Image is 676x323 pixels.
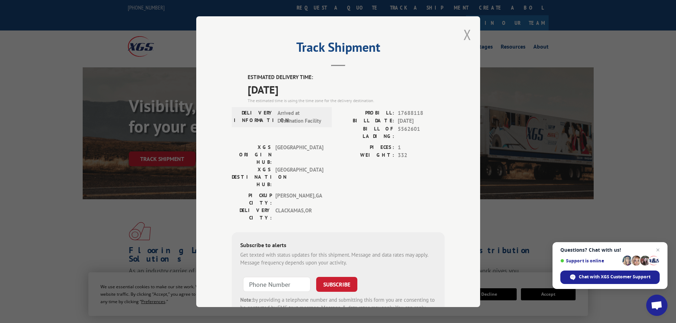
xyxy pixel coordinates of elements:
span: 1 [398,143,445,151]
span: [DATE] [398,117,445,125]
div: Subscribe to alerts [240,240,436,251]
span: [PERSON_NAME] , GA [275,191,323,206]
label: PROBILL: [338,109,394,117]
span: CLACKAMAS , OR [275,206,323,221]
label: XGS ORIGIN HUB: [232,143,272,166]
label: XGS DESTINATION HUB: [232,166,272,188]
span: 5562601 [398,125,445,140]
h2: Track Shipment [232,42,445,56]
div: Get texted with status updates for this shipment. Message and data rates may apply. Message frequ... [240,251,436,267]
label: ESTIMATED DELIVERY TIME: [248,73,445,82]
span: 17688118 [398,109,445,117]
button: Close modal [463,25,471,44]
div: Chat with XGS Customer Support [560,271,660,284]
label: BILL OF LADING: [338,125,394,140]
label: BILL DATE: [338,117,394,125]
span: [DATE] [248,81,445,97]
label: PIECES: [338,143,394,151]
strong: Note: [240,296,253,303]
span: Questions? Chat with us! [560,247,660,253]
span: [GEOGRAPHIC_DATA] [275,166,323,188]
div: Open chat [646,295,667,316]
span: Support is online [560,258,620,263]
div: The estimated time is using the time zone for the delivery destination. [248,97,445,104]
label: DELIVERY INFORMATION: [234,109,274,125]
input: Phone Number [243,277,310,291]
span: 332 [398,151,445,160]
span: Arrived at Destination Facility [277,109,325,125]
span: Close chat [654,246,662,254]
button: SUBSCRIBE [316,277,357,291]
span: Chat with XGS Customer Support [579,274,650,280]
span: [GEOGRAPHIC_DATA] [275,143,323,166]
div: by providing a telephone number and submitting this form you are consenting to be contacted by SM... [240,296,436,320]
label: PICKUP CITY: [232,191,272,206]
label: DELIVERY CITY: [232,206,272,221]
label: WEIGHT: [338,151,394,160]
